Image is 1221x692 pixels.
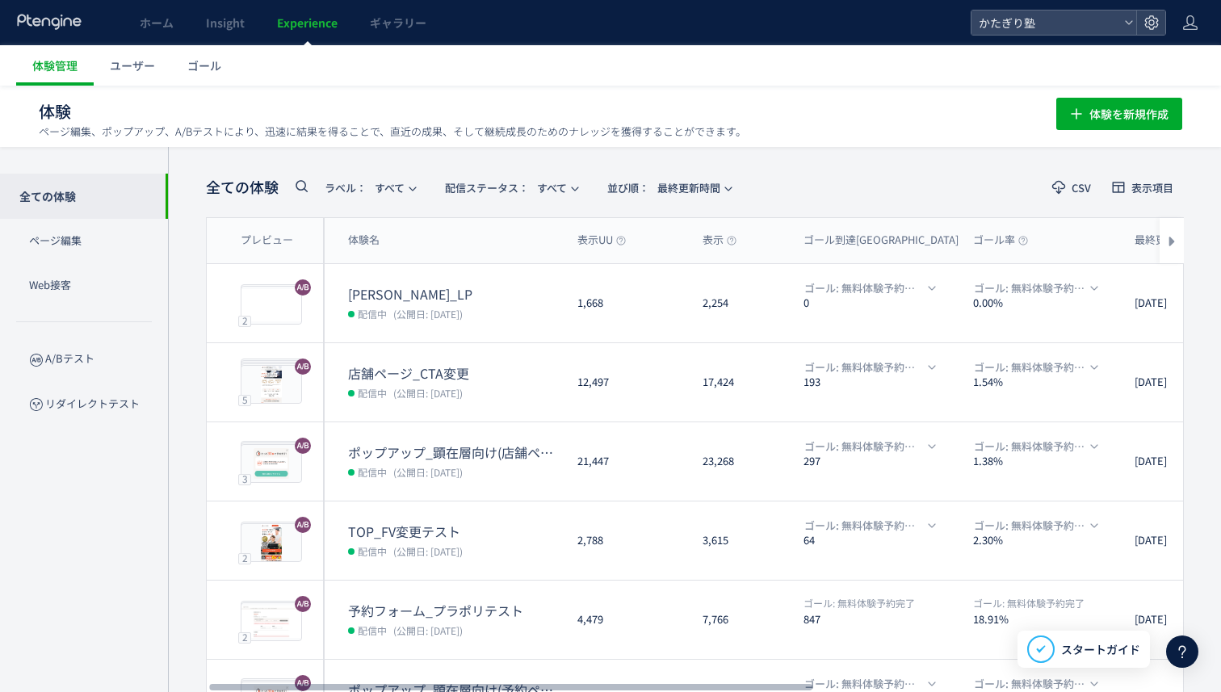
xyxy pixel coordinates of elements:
[358,463,387,480] span: 配信中
[804,611,960,627] dt: 847
[804,517,924,535] span: ゴール: 無料体験予約完了
[804,438,924,455] span: ゴール: 無料体験予約完了
[245,448,298,479] img: b05a46bc649bb08c1766e75d8e78d46d1753348618726.png
[690,501,791,580] div: 3,615
[238,473,251,484] div: 3
[974,279,1086,297] span: ゴール: 無料体験予約完了
[348,285,564,304] dt: 久米川_LP
[241,233,293,248] span: プレビュー
[325,174,405,201] span: すべて
[1072,182,1091,193] span: CSV
[804,375,960,390] dt: 193
[564,581,690,659] div: 4,479
[110,57,155,73] span: ユーザー
[1056,98,1182,130] button: 体験を新規作成
[804,596,915,610] span: 無料体験予約完了
[804,454,960,469] dt: 297
[1061,641,1140,658] span: スタートガイド
[973,533,1122,548] dt: 2.30%
[393,465,463,479] span: (公開日: [DATE])
[187,57,221,73] span: ゴール
[973,296,1122,311] dt: 0.00%
[39,100,1021,124] h1: 体験
[974,438,1086,455] span: ゴール: 無料体験予約完了
[690,264,791,342] div: 2,254
[348,233,380,248] span: 体験名
[564,501,690,580] div: 2,788
[348,443,564,462] dt: ポップアップ_顕在層向け(店舗ページ)
[445,180,529,195] span: 配信ステータス​：
[597,174,741,200] button: 並び順：最終更新時間
[703,233,736,248] span: 表示
[690,343,791,421] div: 17,424
[393,623,463,637] span: (公開日: [DATE])
[1089,98,1169,130] span: 体験を新規作成
[804,359,924,376] span: ゴール: 無料体験予約完了
[564,422,690,501] div: 21,447
[794,517,944,535] button: ゴール: 無料体験予約完了
[564,343,690,421] div: 12,497
[393,307,463,321] span: (公開日: [DATE])
[974,517,1086,535] span: ゴール: 無料体験予約完了
[804,533,960,548] dt: 64
[1131,182,1173,193] span: 表示項目
[238,631,251,643] div: 2
[241,524,301,561] img: 1e5d942c133b35167875bcd228d63deb1755497045409.jpeg
[277,15,338,31] span: Experience
[1042,174,1101,200] button: CSV
[358,543,387,559] span: 配信中
[794,438,944,455] button: ゴール: 無料体験予約完了
[238,552,251,564] div: 2
[973,233,1028,248] span: ゴール率
[564,264,690,342] div: 1,668
[348,522,564,541] dt: TOP_FV変更テスト
[974,359,1086,376] span: ゴール: 無料体験予約完了
[358,622,387,638] span: 配信中
[577,233,626,248] span: 表示UU
[393,544,463,558] span: (公開日: [DATE])
[973,596,1085,610] span: 無料体験予約完了
[607,174,720,201] span: 最終更新時間
[358,384,387,401] span: 配信中
[358,305,387,321] span: 配信中
[973,375,1122,390] dt: 1.54%
[206,177,279,198] span: 全ての体験
[393,386,463,400] span: (公開日: [DATE])
[973,454,1122,469] dt: 1.38%
[241,603,301,640] img: b6ada0f896b96e43b393d6c6b58e50091754534812259.jpeg
[348,364,564,383] dt: 店舗ページ_CTA変更
[206,15,245,31] span: Insight
[314,174,425,200] button: ラベル：すべて
[325,180,367,195] span: ラベル：
[140,15,174,31] span: ホーム
[32,57,78,73] span: 体験管理
[241,366,301,403] img: 978f5f8b49f7d8e2486085fea21ba98e1754527441978.jpeg
[690,581,791,659] div: 7,766
[690,422,791,501] div: 23,268
[1135,233,1211,248] span: 最終更新時間
[39,124,746,139] p: ページ編集、ポップアップ、A/Bテストにより、迅速に結果を得ることで、直近の成果、そして継続成長のためのナレッジを獲得することができます。
[348,602,564,620] dt: 予約フォーム_プラポリテスト
[804,296,960,311] dt: 0
[794,279,944,297] button: ゴール: 無料体験予約完了
[238,394,251,405] div: 5
[1101,174,1184,200] button: 表示項目
[434,174,587,200] button: 配信ステータス​：すべて
[445,174,567,201] span: すべて
[241,287,301,324] img: e0df5f3698b358b9e824440e717ec84a1756198796811.jpeg
[804,233,971,248] span: ゴール到達[GEOGRAPHIC_DATA]
[974,10,1118,35] span: かたぎり塾
[238,315,251,326] div: 2
[370,15,426,31] span: ギャラリー
[973,611,1122,627] dt: 18.91%
[794,359,944,376] button: ゴール: 無料体験予約完了
[607,180,649,195] span: 並び順：
[804,279,924,297] span: ゴール: 無料体験予約完了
